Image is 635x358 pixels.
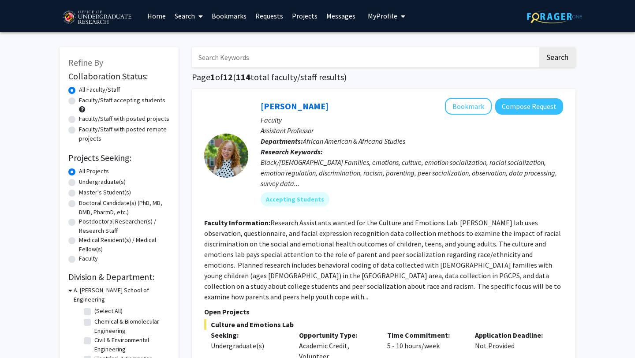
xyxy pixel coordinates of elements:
label: Postdoctoral Researcher(s) / Research Staff [79,217,170,235]
span: 1 [210,71,215,82]
label: Faculty/Staff with posted remote projects [79,125,170,143]
p: Opportunity Type: [299,330,374,340]
label: All Faculty/Staff [79,85,120,94]
label: Master's Student(s) [79,188,131,197]
label: Civil & Environmental Engineering [94,336,168,354]
label: Medical Resident(s) / Medical Fellow(s) [79,235,170,254]
p: Time Commitment: [387,330,462,340]
a: Projects [288,0,322,31]
p: Application Deadline: [475,330,550,340]
h1: Page of ( total faculty/staff results) [192,72,575,82]
label: Chemical & Biomolecular Engineering [94,317,168,336]
span: African American & Africana Studies [303,137,405,145]
span: 12 [223,71,233,82]
label: Faculty [79,254,98,263]
b: Faculty Information: [204,218,270,227]
iframe: Chat [7,318,37,351]
label: Undergraduate(s) [79,177,126,186]
p: Open Projects [204,306,563,317]
mat-chip: Accepting Students [261,192,329,206]
fg-read-more: Research Assistants wanted for the Culture and Emotions Lab. [PERSON_NAME] lab uses observation, ... [204,218,561,301]
h3: A. [PERSON_NAME] School of Engineering [74,286,170,304]
a: [PERSON_NAME] [261,101,329,112]
span: Culture and Emotions Lab [204,319,563,330]
button: Compose Request to Angel Dunbar [495,98,563,115]
img: University of Maryland Logo [60,7,134,29]
div: Black/[DEMOGRAPHIC_DATA] Families, emotions, culture, emotion socialization, racial socialization... [261,157,563,189]
label: All Projects [79,167,109,176]
p: Faculty [261,115,563,125]
a: Messages [322,0,360,31]
span: Refine By [68,57,103,68]
a: Home [143,0,170,31]
input: Search Keywords [192,47,538,67]
h2: Projects Seeking: [68,153,170,163]
label: Faculty/Staff with posted projects [79,114,169,123]
h2: Division & Department: [68,272,170,282]
label: Doctoral Candidate(s) (PhD, MD, DMD, PharmD, etc.) [79,198,170,217]
img: ForagerOne Logo [527,10,582,23]
button: Search [539,47,575,67]
label: Faculty/Staff accepting students [79,96,165,105]
label: (Select All) [94,306,123,316]
span: My Profile [368,11,397,20]
a: Bookmarks [207,0,251,31]
p: Assistant Professor [261,125,563,136]
span: 114 [236,71,250,82]
b: Departments: [261,137,303,145]
div: Undergraduate(s) [211,340,286,351]
b: Research Keywords: [261,147,323,156]
button: Add Angel Dunbar to Bookmarks [445,98,492,115]
a: Requests [251,0,288,31]
p: Seeking: [211,330,286,340]
a: Search [170,0,207,31]
h2: Collaboration Status: [68,71,170,82]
